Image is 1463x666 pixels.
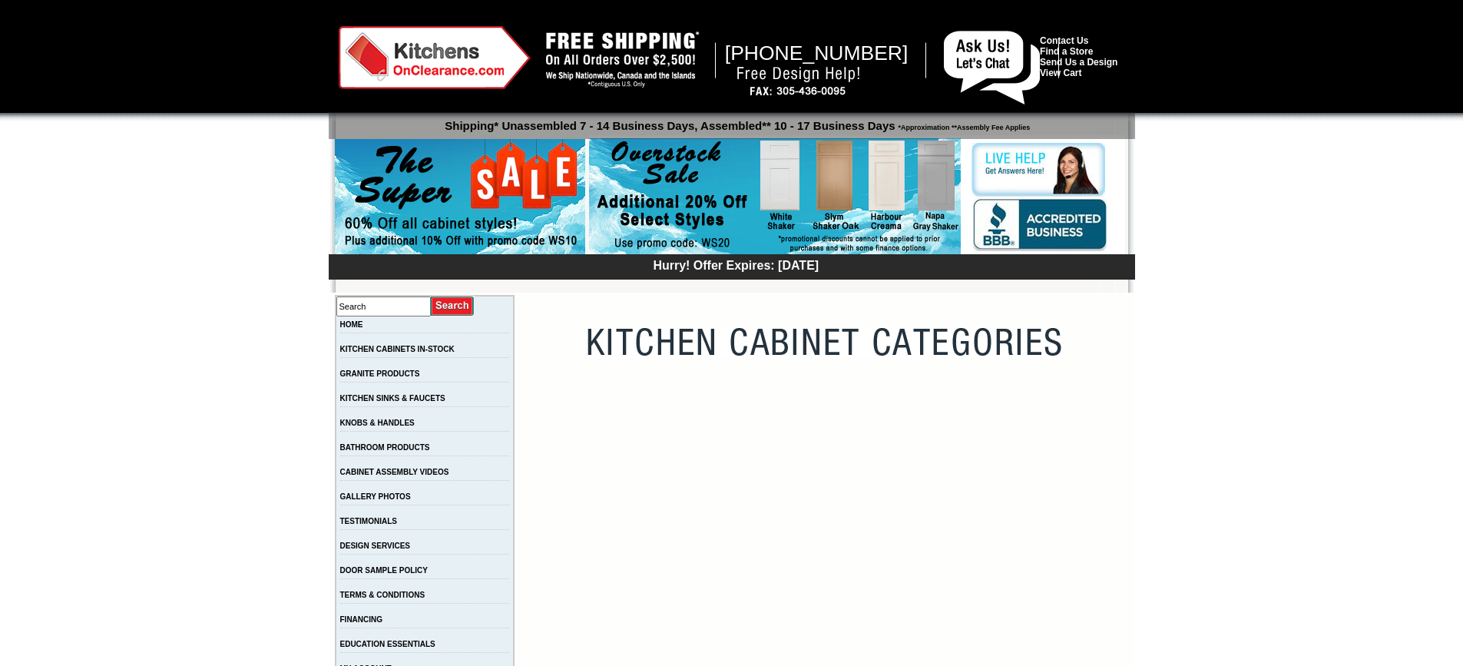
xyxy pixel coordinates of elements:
a: DOOR SAMPLE POLICY [340,566,428,575]
a: CABINET ASSEMBLY VIDEOS [340,468,449,476]
a: KITCHEN CABINETS IN-STOCK [340,345,455,353]
p: Shipping* Unassembled 7 - 14 Business Days, Assembled** 10 - 17 Business Days [336,112,1135,132]
span: [PHONE_NUMBER] [725,41,909,65]
a: KITCHEN SINKS & FAUCETS [340,394,445,403]
a: TESTIMONIALS [340,517,397,525]
div: Hurry! Offer Expires: [DATE] [336,257,1135,273]
a: GRANITE PRODUCTS [340,369,420,378]
a: BATHROOM PRODUCTS [340,443,430,452]
img: Kitchens on Clearance Logo [339,26,531,89]
a: Send Us a Design [1040,57,1117,68]
a: FINANCING [340,615,383,624]
a: DESIGN SERVICES [340,542,411,550]
a: Contact Us [1040,35,1088,46]
a: HOME [340,320,363,329]
a: TERMS & CONDITIONS [340,591,425,599]
span: *Approximation **Assembly Fee Applies [895,120,1031,131]
input: Submit [431,296,475,316]
a: View Cart [1040,68,1081,78]
a: GALLERY PHOTOS [340,492,411,501]
a: EDUCATION ESSENTIALS [340,640,435,648]
a: KNOBS & HANDLES [340,419,415,427]
a: Find a Store [1040,46,1093,57]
